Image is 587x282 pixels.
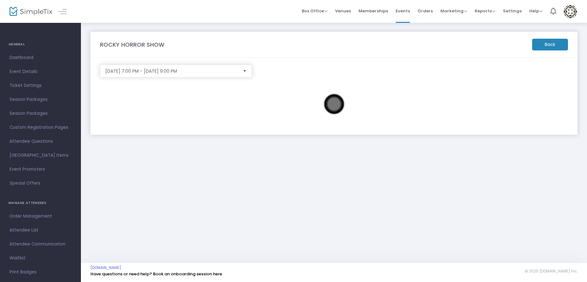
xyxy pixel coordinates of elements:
span: Attendee Communication [10,240,71,248]
span: [DATE] 7:00 PM - [DATE] 9:00 PM [105,68,238,74]
span: Attendee Questions [10,137,71,146]
span: Venues [335,3,351,19]
m-button: Back [532,39,568,50]
span: Custom Registration Pages [10,123,71,132]
span: Ticket Settings [10,82,71,90]
span: Reports [475,8,495,14]
button: Select [240,65,249,77]
span: Order Management [10,212,71,220]
span: Orders [418,3,433,19]
span: Season Packages [10,95,71,104]
span: Dashboard [10,54,71,62]
span: Season Packages [10,109,71,118]
span: Settings [503,3,522,19]
span: Box Office [302,8,327,14]
span: Event Promoters [10,165,71,174]
span: Help [529,8,543,14]
span: © 2025 [DOMAIN_NAME] Inc. [525,269,577,274]
a: Have questions or need help? Book an onboarding session here [90,271,222,277]
a: [DOMAIN_NAME] [90,265,121,270]
span: Events [396,3,410,19]
h4: MANAGE ATTENDEES [9,197,72,209]
iframe: seating chart [100,80,568,128]
span: Memberships [359,3,388,19]
span: Print Badges [10,268,71,276]
span: Attendee List [10,226,71,234]
m-panel-title: ROCKY HORROR SHOW [100,40,164,49]
span: [GEOGRAPHIC_DATA] Items [10,151,71,160]
h4: GENERAL [9,38,72,51]
span: Waitlist [10,254,71,262]
span: Special Offers [10,179,71,187]
span: Marketing [440,8,467,14]
span: Event Details [10,68,71,76]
